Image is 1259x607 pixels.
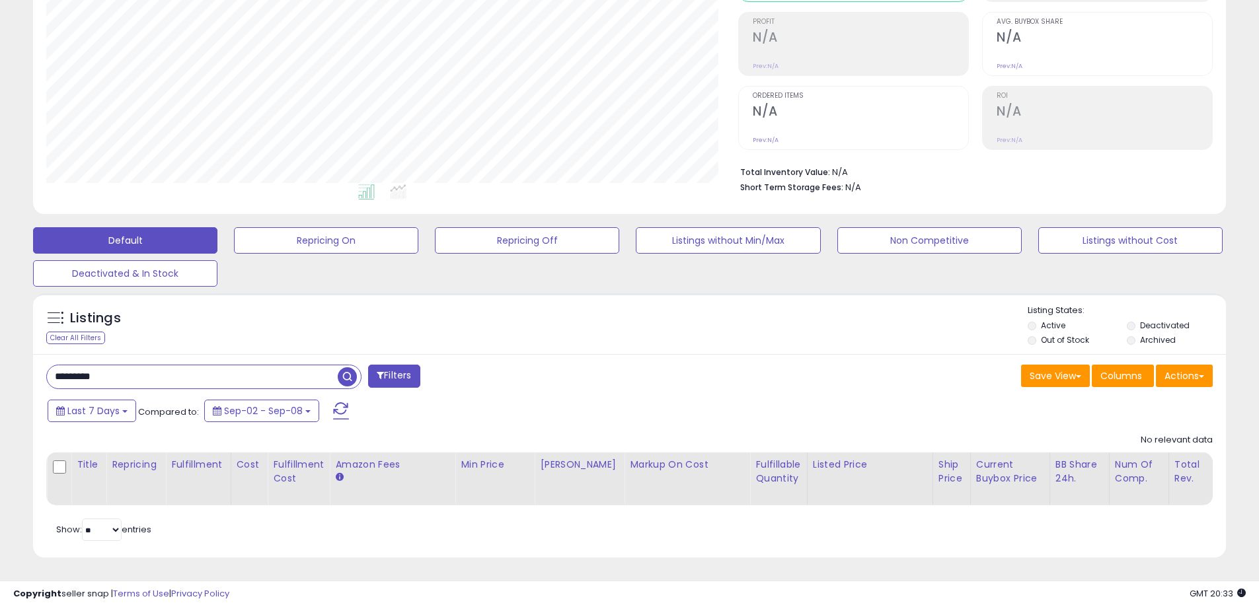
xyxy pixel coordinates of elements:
[273,458,324,485] div: Fulfillment Cost
[997,18,1212,26] span: Avg. Buybox Share
[335,458,449,472] div: Amazon Fees
[113,587,169,600] a: Terms of Use
[997,30,1212,48] h2: N/A
[33,260,217,287] button: Deactivated & In Stock
[1174,458,1223,485] div: Total Rev.
[1038,227,1223,254] button: Listings without Cost
[234,227,418,254] button: Repricing On
[237,458,262,472] div: Cost
[77,458,100,472] div: Title
[755,458,801,485] div: Fulfillable Quantity
[48,400,136,422] button: Last 7 Days
[997,104,1212,122] h2: N/A
[976,458,1044,485] div: Current Buybox Price
[1140,334,1176,345] label: Archived
[46,332,105,344] div: Clear All Filters
[753,30,968,48] h2: N/A
[13,588,229,600] div: seller snap | |
[753,92,968,100] span: Ordered Items
[56,523,151,536] span: Show: entries
[67,404,120,417] span: Last 7 Days
[630,458,744,472] div: Markup on Cost
[540,458,619,472] div: [PERSON_NAME]
[1140,320,1190,331] label: Deactivated
[753,136,779,144] small: Prev: N/A
[938,458,965,485] div: Ship Price
[837,227,1022,254] button: Non Competitive
[335,472,343,483] small: Amazon Fees.
[1141,434,1213,446] div: No relevant data
[224,404,303,417] span: Sep-02 - Sep-08
[997,92,1212,100] span: ROI
[997,62,1022,70] small: Prev: N/A
[171,458,225,472] div: Fulfillment
[1092,365,1154,387] button: Columns
[1041,320,1065,331] label: Active
[753,18,968,26] span: Profit
[753,104,968,122] h2: N/A
[636,227,820,254] button: Listings without Min/Max
[13,587,61,600] strong: Copyright
[33,227,217,254] button: Default
[1190,587,1246,600] span: 2025-09-16 20:33 GMT
[204,400,319,422] button: Sep-02 - Sep-08
[112,458,160,472] div: Repricing
[1041,334,1089,345] label: Out of Stock
[1115,458,1163,485] div: Num of Comp.
[813,458,927,472] div: Listed Price
[171,587,229,600] a: Privacy Policy
[138,406,199,418] span: Compared to:
[435,227,619,254] button: Repricing Off
[845,181,861,194] span: N/A
[740,163,1203,179] li: N/A
[1055,458,1104,485] div: BB Share 24h.
[1100,369,1142,382] span: Columns
[625,452,750,505] th: The percentage added to the cost of goods (COGS) that forms the calculator for Min & Max prices.
[740,182,843,193] b: Short Term Storage Fees:
[740,166,830,178] b: Total Inventory Value:
[1156,365,1213,387] button: Actions
[1028,304,1226,317] p: Listing States:
[70,309,121,328] h5: Listings
[1021,365,1090,387] button: Save View
[753,62,779,70] small: Prev: N/A
[997,136,1022,144] small: Prev: N/A
[461,458,529,472] div: Min Price
[368,365,420,388] button: Filters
